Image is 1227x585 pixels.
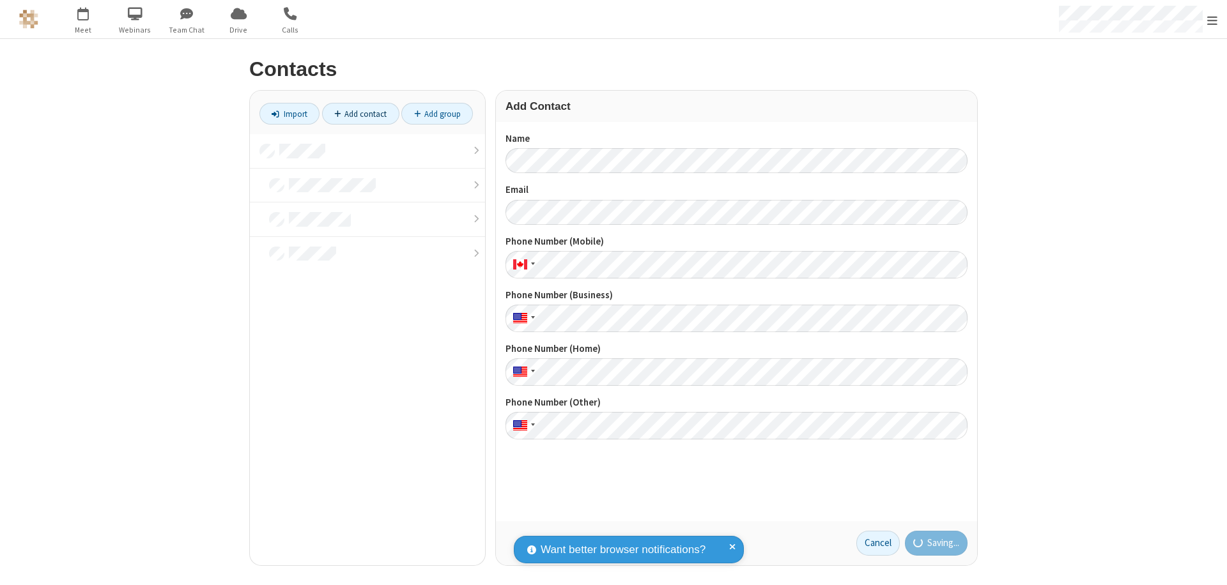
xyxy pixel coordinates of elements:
[215,24,263,36] span: Drive
[905,531,968,556] button: Saving...
[401,103,473,125] a: Add group
[249,58,978,80] h2: Contacts
[505,395,968,410] label: Phone Number (Other)
[59,24,107,36] span: Meet
[259,103,320,125] a: Import
[505,132,968,146] label: Name
[505,100,968,112] h3: Add Contact
[856,531,900,556] a: Cancel
[163,24,211,36] span: Team Chat
[322,103,399,125] a: Add contact
[111,24,159,36] span: Webinars
[505,234,968,249] label: Phone Number (Mobile)
[505,305,539,332] div: United States: + 1
[505,358,539,386] div: United States: + 1
[19,10,38,29] img: QA Selenium DO NOT DELETE OR CHANGE
[505,412,539,439] div: United States: + 1
[505,342,968,356] label: Phone Number (Home)
[541,542,706,558] span: Want better browser notifications?
[505,288,968,303] label: Phone Number (Business)
[505,183,968,197] label: Email
[266,24,314,36] span: Calls
[927,536,959,551] span: Saving...
[505,251,539,278] div: Canada: + 1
